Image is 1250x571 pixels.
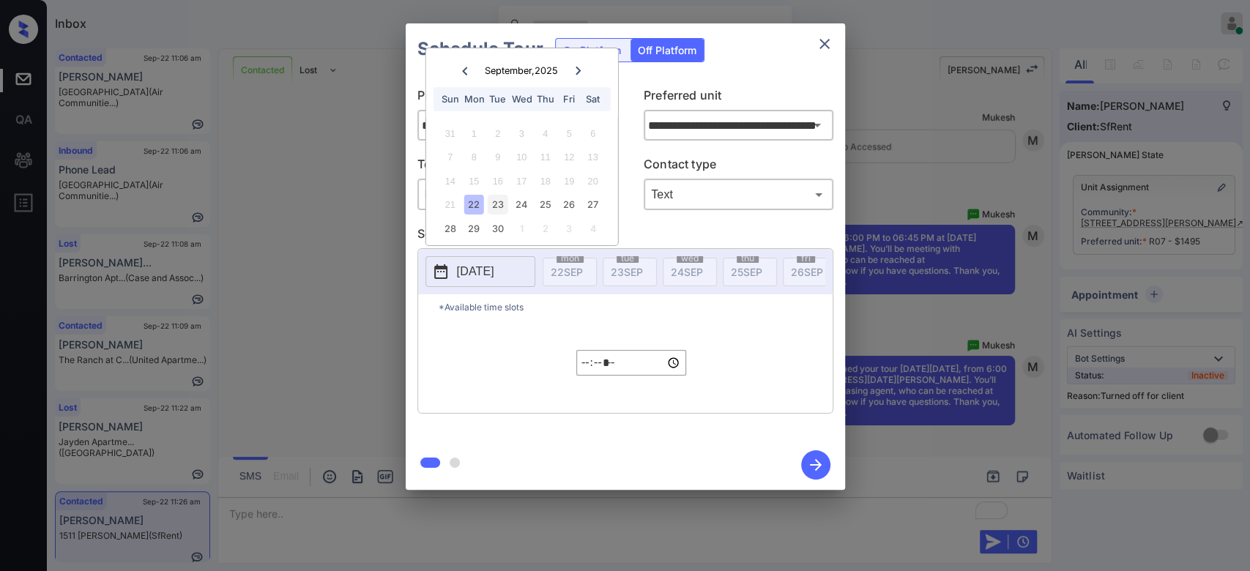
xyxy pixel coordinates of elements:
[440,124,460,143] div: Not available Sunday, August 31st, 2025
[417,155,607,179] p: Tour type
[421,182,603,206] div: In Person
[417,225,833,248] p: Select slot
[488,124,507,143] div: Not available Tuesday, September 2nd, 2025
[440,147,460,167] div: Not available Sunday, September 7th, 2025
[583,124,603,143] div: Not available Saturday, September 6th, 2025
[644,86,833,110] p: Preferred unit
[439,294,833,320] p: *Available time slots
[440,195,460,214] div: Not available Sunday, September 21st, 2025
[644,155,833,179] p: Contact type
[512,89,532,109] div: Wed
[535,171,555,191] div: Not available Thursday, September 18th, 2025
[512,171,532,191] div: Not available Wednesday, September 17th, 2025
[440,219,460,239] div: Choose Sunday, September 28th, 2025
[807,115,827,135] button: Open
[488,147,507,167] div: Not available Tuesday, September 9th, 2025
[647,182,830,206] div: Text
[417,86,607,110] p: Preferred community
[810,29,839,59] button: close
[559,195,579,214] div: Choose Friday, September 26th, 2025
[512,219,532,239] div: Choose Wednesday, October 1st, 2025
[535,195,555,214] div: Choose Thursday, September 25th, 2025
[559,171,579,191] div: Not available Friday, September 19th, 2025
[488,195,507,214] div: Choose Tuesday, September 23rd, 2025
[583,171,603,191] div: Not available Saturday, September 20th, 2025
[406,23,555,75] h2: Schedule Tour
[488,171,507,191] div: Not available Tuesday, September 16th, 2025
[583,195,603,214] div: Choose Saturday, September 27th, 2025
[464,147,484,167] div: Not available Monday, September 8th, 2025
[488,89,507,109] div: Tue
[576,320,686,406] div: off-platform-time-select
[425,256,535,287] button: [DATE]
[464,219,484,239] div: Choose Monday, September 29th, 2025
[464,195,484,214] div: Choose Monday, September 22nd, 2025
[583,219,603,239] div: Choose Saturday, October 4th, 2025
[512,195,532,214] div: Choose Wednesday, September 24th, 2025
[440,89,460,109] div: Sun
[556,39,628,61] div: On Platform
[512,147,532,167] div: Not available Wednesday, September 10th, 2025
[485,65,558,76] div: September , 2025
[464,124,484,143] div: Not available Monday, September 1st, 2025
[431,122,613,240] div: month 2025-09
[535,219,555,239] div: Choose Thursday, October 2nd, 2025
[535,124,555,143] div: Not available Thursday, September 4th, 2025
[559,89,579,109] div: Fri
[559,147,579,167] div: Not available Friday, September 12th, 2025
[457,263,494,280] p: [DATE]
[583,147,603,167] div: Not available Saturday, September 13th, 2025
[535,147,555,167] div: Not available Thursday, September 11th, 2025
[488,219,507,239] div: Choose Tuesday, September 30th, 2025
[559,219,579,239] div: Choose Friday, October 3rd, 2025
[464,89,484,109] div: Mon
[630,39,704,61] div: Off Platform
[512,124,532,143] div: Not available Wednesday, September 3rd, 2025
[559,124,579,143] div: Not available Friday, September 5th, 2025
[440,171,460,191] div: Not available Sunday, September 14th, 2025
[535,89,555,109] div: Thu
[464,171,484,191] div: Not available Monday, September 15th, 2025
[583,89,603,109] div: Sat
